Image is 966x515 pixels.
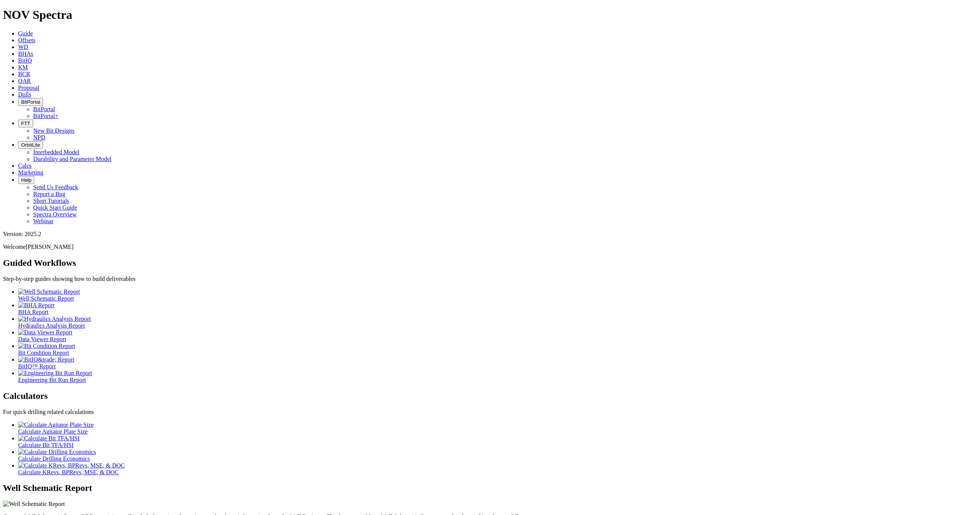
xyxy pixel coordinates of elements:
span: BHA Report [18,309,48,315]
button: Help [18,176,34,184]
a: Durability and Parameter Model [33,156,112,162]
a: Quick Start Guide [33,204,77,211]
a: Hydraulics Analysis Report Hydraulics Analysis Report [18,316,963,329]
span: FTT [21,121,30,126]
a: Guide [18,30,33,37]
a: Dulls [18,91,31,98]
a: BHAs [18,51,33,57]
a: BHA Report BHA Report [18,302,963,315]
a: Data Viewer Report Data Viewer Report [18,329,963,342]
p: Welcome [3,244,963,250]
a: Calculate KRevs, BPRevs, MSE, & DOC Calculate KRevs, BPRevs, MSE, & DOC [18,462,963,475]
button: OrbitLite [18,141,43,149]
span: Engineering Bit Run Report [18,377,86,383]
img: Calculate Drilling Economics [18,449,96,455]
a: Spectra Overview [33,211,77,218]
a: Proposal [18,84,39,91]
a: New Bit Designs [33,127,74,134]
a: BitIQ&trade; Report BitIQ™ Report [18,356,963,369]
span: BitIQ™ Report [18,363,56,369]
a: Marketing [18,169,43,176]
a: Send Us Feedback [33,184,78,190]
span: Hydraulics Analysis Report [18,322,85,329]
span: OrbitLite [21,142,40,148]
img: Bit Condition Report [18,343,75,349]
img: Well Schematic Report [3,501,65,507]
a: Well Schematic Report Well Schematic Report [18,288,963,302]
span: Bit Condition Report [18,349,69,356]
h2: Well Schematic Report [3,483,963,493]
p: For quick drilling related calculations [3,409,963,415]
a: Calculate Bit TFA/HSI Calculate Bit TFA/HSI [18,435,963,448]
img: Well Schematic Report [18,288,80,295]
img: Calculate KRevs, BPRevs, MSE, & DOC [18,462,125,469]
a: Calculate Drilling Economics Calculate Drilling Economics [18,449,963,462]
a: BitIQ [18,57,32,64]
a: NPD [33,134,45,141]
a: BCR [18,71,30,77]
h2: Guided Workflows [3,258,963,268]
img: Engineering Bit Run Report [18,370,92,377]
img: Calculate Bit TFA/HSI [18,435,80,442]
a: BitPortal+ [33,113,58,119]
h2: Calculators [3,391,963,401]
img: BitIQ&trade; Report [18,356,74,363]
button: FTT [18,120,33,127]
img: Hydraulics Analysis Report [18,316,91,322]
a: Interbedded Model [33,149,79,155]
button: BitPortal [18,98,43,106]
p: Step-by-step guides showing how to build deliverables [3,276,963,282]
a: Webinar [33,218,54,224]
a: OAR [18,78,31,84]
a: Short Tutorials [33,198,69,204]
span: Help [21,177,31,183]
span: Well Schematic Report [18,295,74,302]
h1: NOV Spectra [3,8,963,22]
a: Bit Condition Report Bit Condition Report [18,343,963,356]
span: [PERSON_NAME] [26,244,74,250]
img: Calculate Agitator Plate Size [18,422,94,428]
a: Engineering Bit Run Report Engineering Bit Run Report [18,370,963,383]
img: Data Viewer Report [18,329,72,336]
span: Data Viewer Report [18,336,66,342]
a: Offsets [18,37,35,43]
a: Report a Bug [33,191,65,197]
a: Calculate Agitator Plate Size Calculate Agitator Plate Size [18,422,963,435]
img: BHA Report [18,302,54,309]
a: KM [18,64,28,71]
a: WD [18,44,28,50]
a: BitPortal [33,106,55,112]
div: Version: 2025.2 [3,231,963,238]
span: BitPortal [21,99,40,105]
a: Calcs [18,162,32,169]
